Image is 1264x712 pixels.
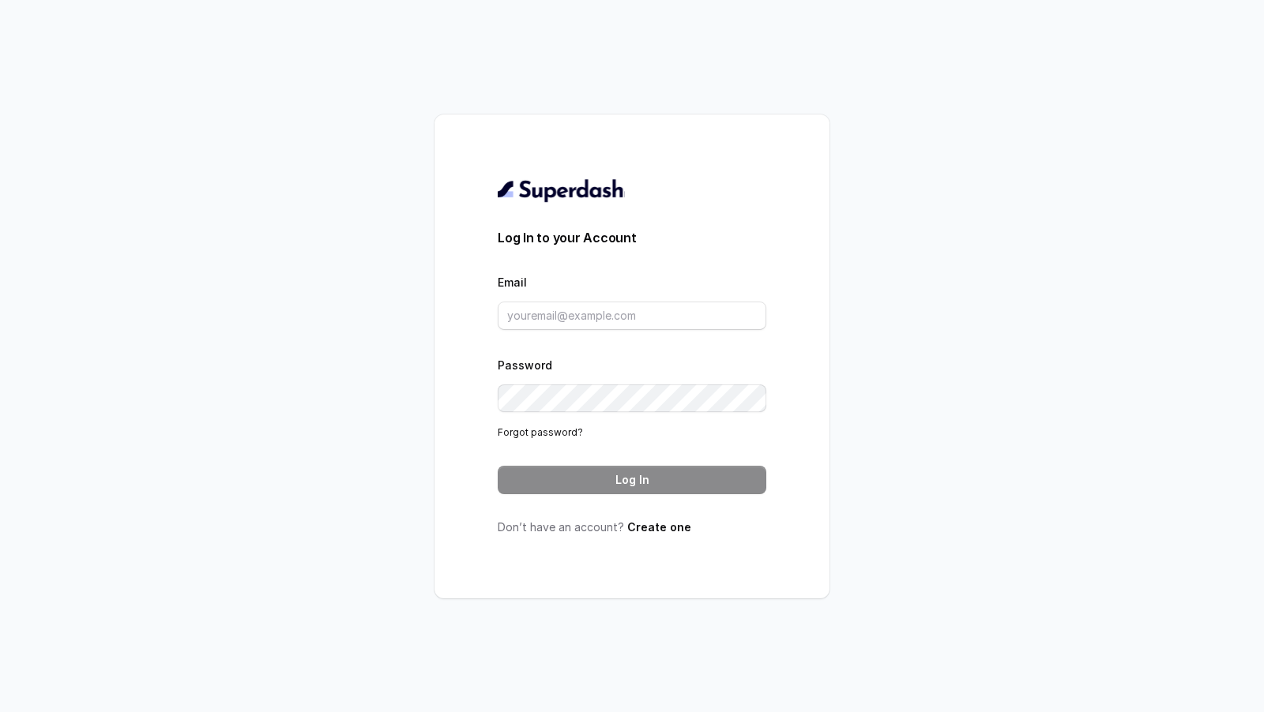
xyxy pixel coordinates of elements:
[498,275,527,289] label: Email
[498,466,766,494] button: Log In
[498,426,583,438] a: Forgot password?
[627,520,691,534] a: Create one
[498,358,552,372] label: Password
[498,178,625,203] img: light.svg
[498,228,766,247] h3: Log In to your Account
[498,519,766,535] p: Don’t have an account?
[498,302,766,330] input: youremail@example.com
